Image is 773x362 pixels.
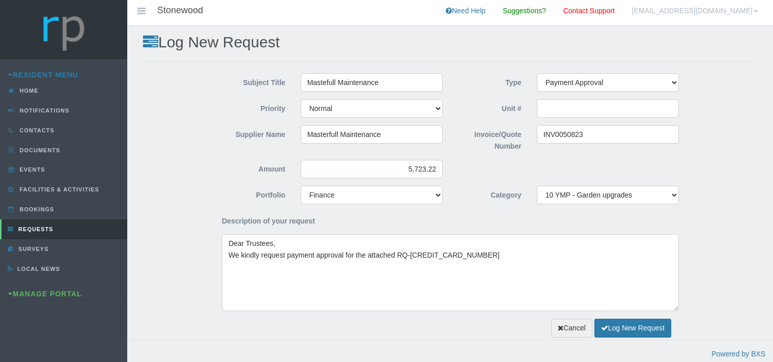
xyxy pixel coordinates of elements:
span: Events [17,166,45,173]
label: Subject Title [214,73,293,89]
a: Manage Portal [8,290,82,298]
label: Priority [214,99,293,115]
label: Description of your request [214,212,323,227]
span: Notifications [17,107,70,114]
span: Bookings [17,206,54,212]
span: Contacts [17,127,54,133]
span: Facilities & Activities [17,186,99,192]
span: Surveys [16,246,48,252]
label: Category [450,186,529,201]
label: Invoice/Quote Number [450,125,529,152]
a: Cancel [551,319,592,338]
h4: Stonewood [157,6,203,16]
label: Unit # [450,99,529,115]
label: Type [450,73,529,89]
span: Home [17,88,39,94]
span: Documents [17,147,61,153]
a: Powered by BXS [711,350,765,358]
label: Portfolio [214,186,293,201]
span: Requests [16,226,53,232]
label: Amount [214,160,293,175]
button: Log New Request [594,319,671,338]
a: Resident Menu [8,71,78,79]
span: Local News [15,266,60,272]
label: Supplier Name [214,125,293,141]
h2: Log New Request [143,34,758,50]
